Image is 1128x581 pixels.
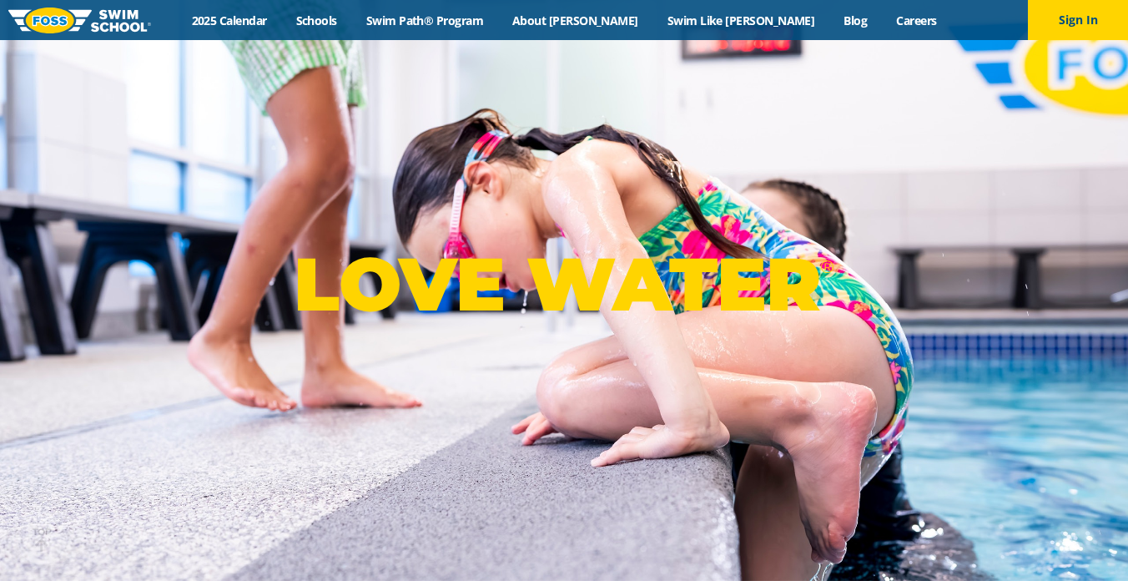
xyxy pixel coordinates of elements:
a: Blog [829,13,882,28]
p: LOVE WATER [294,240,833,329]
div: TOP [33,527,52,553]
a: Schools [281,13,351,28]
a: Careers [882,13,951,28]
sup: ® [820,256,833,277]
a: Swim Like [PERSON_NAME] [652,13,829,28]
a: About [PERSON_NAME] [498,13,653,28]
a: Swim Path® Program [351,13,497,28]
img: FOSS Swim School Logo [8,8,151,33]
a: 2025 Calendar [177,13,281,28]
